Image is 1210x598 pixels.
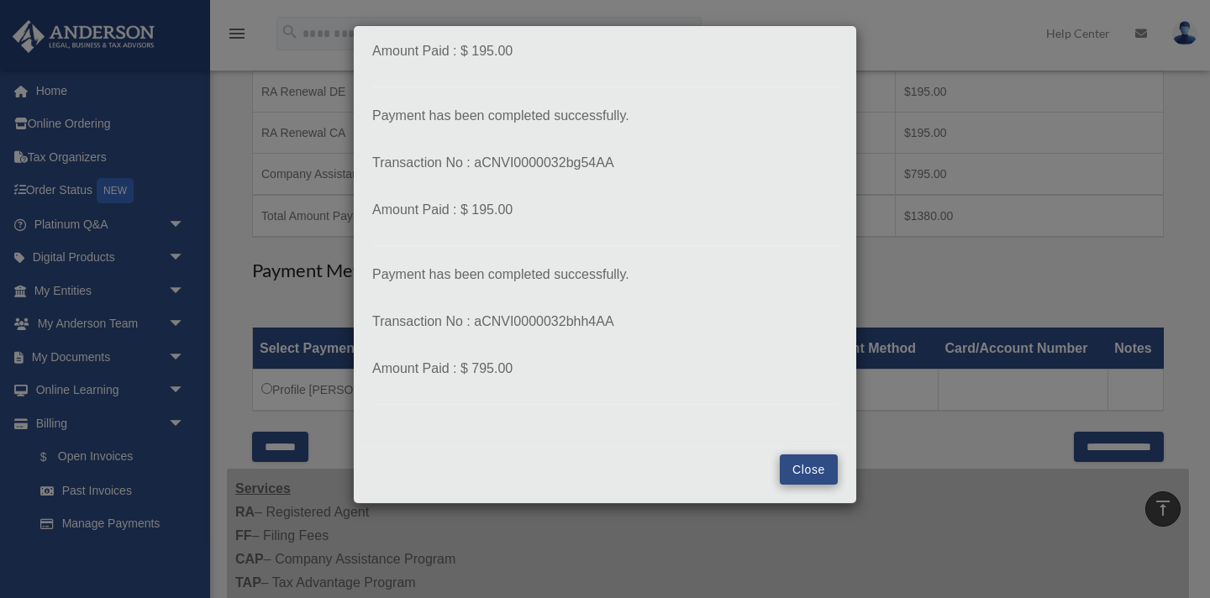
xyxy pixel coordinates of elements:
p: Amount Paid : $ 795.00 [372,357,838,380]
p: Transaction No : aCNVI0000032bg54AA [372,151,838,175]
p: Payment has been completed successfully. [372,263,838,286]
p: Transaction No : aCNVI0000032bhh4AA [372,310,838,333]
p: Amount Paid : $ 195.00 [372,39,838,63]
button: Close [780,454,838,485]
p: Amount Paid : $ 195.00 [372,198,838,222]
p: Payment has been completed successfully. [372,104,838,128]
